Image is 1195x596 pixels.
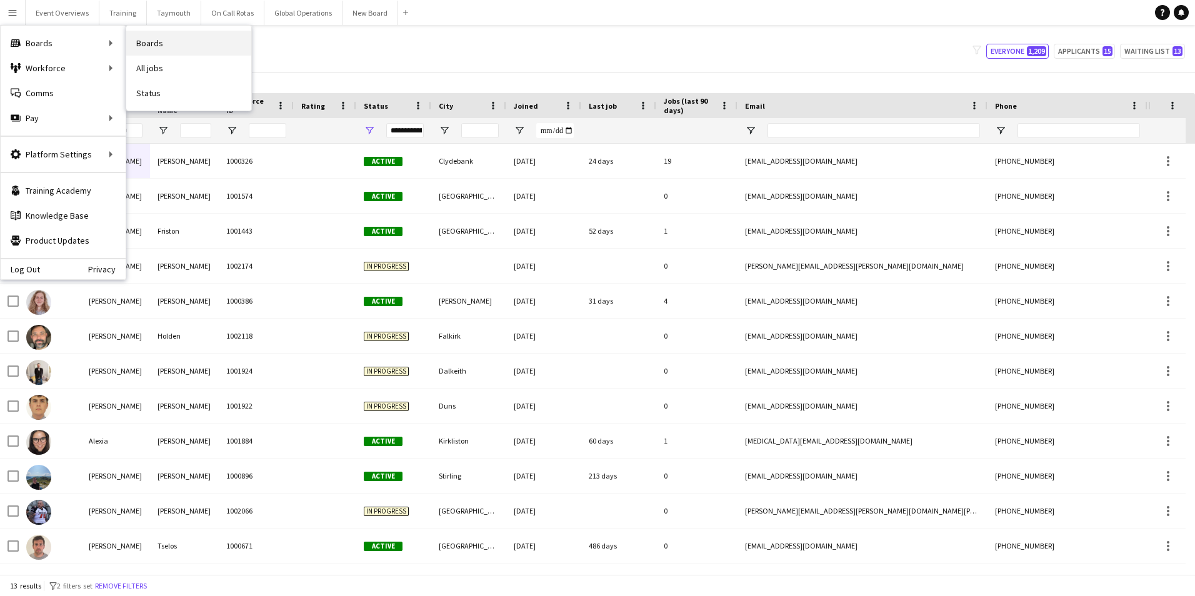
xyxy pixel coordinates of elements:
[219,459,294,493] div: 1000896
[1,228,126,253] a: Product Updates
[506,529,581,563] div: [DATE]
[150,494,219,528] div: [PERSON_NAME]
[737,319,987,353] div: [EMAIL_ADDRESS][DOMAIN_NAME]
[219,144,294,178] div: 1000326
[1,203,126,228] a: Knowledge Base
[364,437,402,446] span: Active
[81,389,150,423] div: [PERSON_NAME]
[26,430,51,455] img: Alexia Melville
[150,144,219,178] div: [PERSON_NAME]
[656,319,737,353] div: 0
[1027,46,1046,56] span: 1,209
[987,284,1147,318] div: [PHONE_NUMBER]
[1,264,40,274] a: Log Out
[201,1,264,25] button: On Call Rotas
[767,123,980,138] input: Email Filter Input
[26,535,51,560] img: Alex Tselos
[364,332,409,341] span: In progress
[737,529,987,563] div: [EMAIL_ADDRESS][DOMAIN_NAME]
[737,249,987,283] div: [PERSON_NAME][EMAIL_ADDRESS][PERSON_NAME][DOMAIN_NAME]
[737,144,987,178] div: [EMAIL_ADDRESS][DOMAIN_NAME]
[987,424,1147,458] div: [PHONE_NUMBER]
[150,284,219,318] div: [PERSON_NAME]
[157,125,169,136] button: Open Filter Menu
[219,529,294,563] div: 1000671
[364,227,402,236] span: Active
[987,144,1147,178] div: [PHONE_NUMBER]
[656,459,737,493] div: 0
[514,101,538,111] span: Joined
[226,125,237,136] button: Open Filter Menu
[1,178,126,203] a: Training Academy
[431,179,506,213] div: [GEOGRAPHIC_DATA]
[506,319,581,353] div: [DATE]
[1,56,126,81] div: Workforce
[150,179,219,213] div: [PERSON_NAME]
[506,284,581,318] div: [DATE]
[656,179,737,213] div: 0
[431,424,506,458] div: Kirkliston
[26,360,51,385] img: ALEX MACKINTOSH
[219,214,294,248] div: 1001443
[745,125,756,136] button: Open Filter Menu
[737,389,987,423] div: [EMAIL_ADDRESS][DOMAIN_NAME]
[364,297,402,306] span: Active
[81,319,150,353] div: [PERSON_NAME]
[664,96,715,115] span: Jobs (last 90 days)
[506,459,581,493] div: [DATE]
[431,284,506,318] div: [PERSON_NAME]
[26,395,51,420] img: Alexander McCormick
[431,144,506,178] div: Clydebank
[81,459,150,493] div: [PERSON_NAME]
[656,249,737,283] div: 0
[364,402,409,411] span: In progress
[1172,46,1182,56] span: 13
[180,123,211,138] input: Last Name Filter Input
[536,123,574,138] input: Joined Filter Input
[150,249,219,283] div: [PERSON_NAME]
[26,1,99,25] button: Event Overviews
[656,424,737,458] div: 1
[987,319,1147,353] div: [PHONE_NUMBER]
[364,472,402,481] span: Active
[737,284,987,318] div: [EMAIL_ADDRESS][DOMAIN_NAME]
[342,1,398,25] button: New Board
[589,101,617,111] span: Last job
[987,494,1147,528] div: [PHONE_NUMBER]
[81,529,150,563] div: [PERSON_NAME]
[737,214,987,248] div: [EMAIL_ADDRESS][DOMAIN_NAME]
[92,579,149,593] button: Remove filters
[301,101,325,111] span: Rating
[219,424,294,458] div: 1001884
[431,319,506,353] div: Falkirk
[431,529,506,563] div: [GEOGRAPHIC_DATA]
[506,144,581,178] div: [DATE]
[1,31,126,56] div: Boards
[987,529,1147,563] div: [PHONE_NUMBER]
[26,465,51,490] img: Alex Montgomery
[81,424,150,458] div: Alexia
[99,1,147,25] button: Training
[431,459,506,493] div: Stirling
[126,81,251,106] a: Status
[656,529,737,563] div: 0
[737,459,987,493] div: [EMAIL_ADDRESS][DOMAIN_NAME]
[150,424,219,458] div: [PERSON_NAME]
[514,125,525,136] button: Open Filter Menu
[364,367,409,376] span: In progress
[987,459,1147,493] div: [PHONE_NUMBER]
[461,123,499,138] input: City Filter Input
[431,494,506,528] div: [GEOGRAPHIC_DATA]
[147,1,201,25] button: Taymouth
[995,101,1017,111] span: Phone
[581,214,656,248] div: 52 days
[995,125,1006,136] button: Open Filter Menu
[737,424,987,458] div: [MEDICAL_DATA][EMAIL_ADDRESS][DOMAIN_NAME]
[506,214,581,248] div: [DATE]
[364,507,409,516] span: In progress
[81,494,150,528] div: [PERSON_NAME]
[439,125,450,136] button: Open Filter Menu
[150,354,219,388] div: [PERSON_NAME]
[581,144,656,178] div: 24 days
[1120,44,1185,59] button: Waiting list13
